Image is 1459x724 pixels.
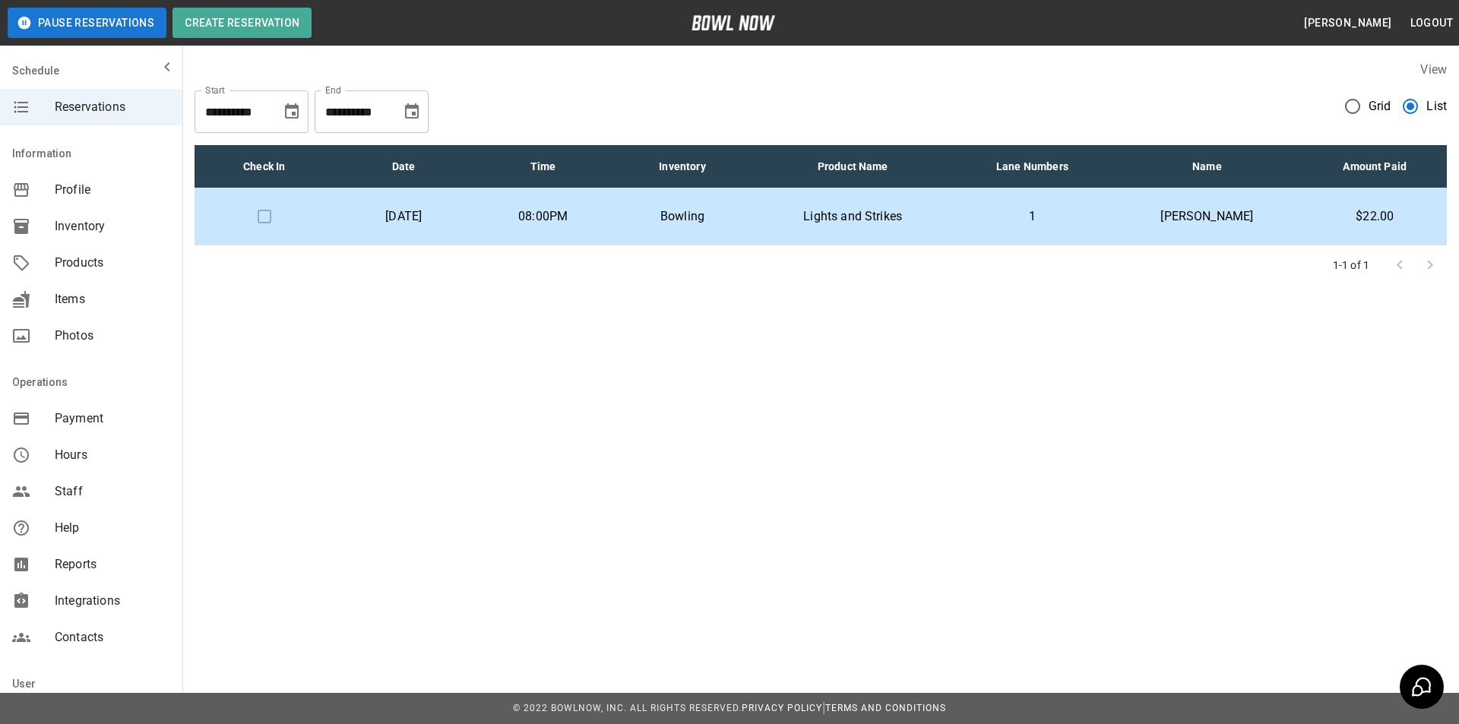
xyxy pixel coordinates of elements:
[195,145,334,188] th: Check In
[513,703,742,713] span: © 2022 BowlNow, Inc. All Rights Reserved.
[954,145,1112,188] th: Lane Numbers
[473,145,612,188] th: Time
[486,207,600,226] p: 08:00PM
[55,409,170,428] span: Payment
[334,145,473,188] th: Date
[277,96,307,127] button: Choose date, selected date is Sep 5, 2025
[55,98,170,116] span: Reservations
[55,327,170,345] span: Photos
[55,446,170,464] span: Hours
[1298,9,1397,37] button: [PERSON_NAME]
[55,181,170,199] span: Profile
[1369,97,1391,115] span: Grid
[1111,145,1302,188] th: Name
[1123,207,1290,226] p: [PERSON_NAME]
[625,207,739,226] p: Bowling
[55,254,170,272] span: Products
[612,145,752,188] th: Inventory
[55,628,170,647] span: Contacts
[55,217,170,236] span: Inventory
[1426,97,1447,115] span: List
[55,592,170,610] span: Integrations
[1333,258,1369,273] p: 1-1 of 1
[55,555,170,574] span: Reports
[752,145,954,188] th: Product Name
[397,96,427,127] button: Choose date, selected date is Sep 5, 2025
[1315,207,1435,226] p: $22.00
[742,703,822,713] a: Privacy Policy
[8,8,166,38] button: Pause Reservations
[346,207,460,226] p: [DATE]
[692,15,775,30] img: logo
[1404,9,1459,37] button: Logout
[966,207,1100,226] p: 1
[172,8,312,38] button: Create Reservation
[764,207,942,226] p: Lights and Strikes
[1302,145,1447,188] th: Amount Paid
[55,482,170,501] span: Staff
[55,290,170,308] span: Items
[825,703,946,713] a: Terms and Conditions
[1420,62,1447,77] label: View
[55,519,170,537] span: Help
